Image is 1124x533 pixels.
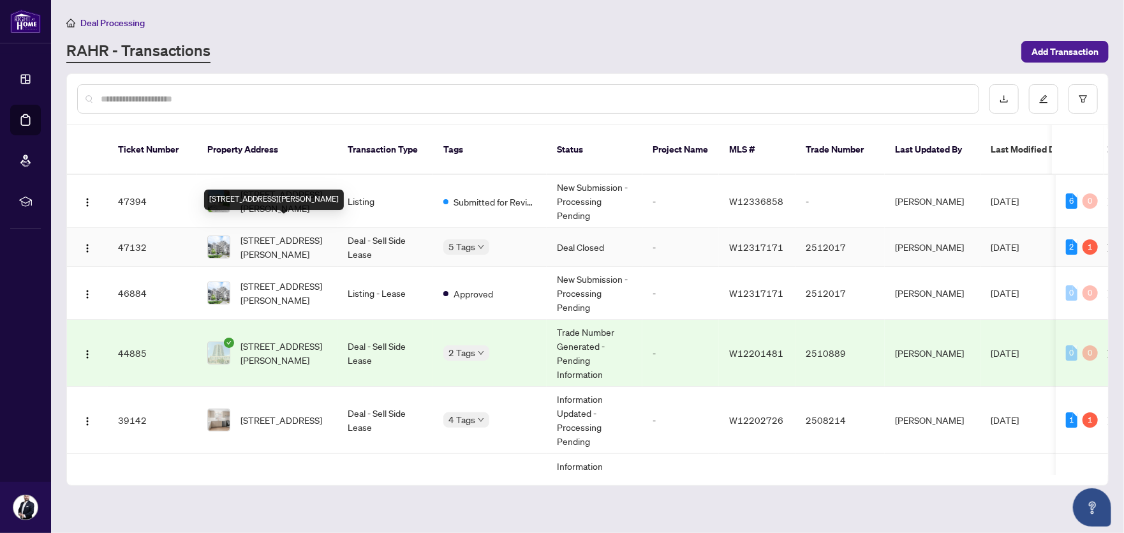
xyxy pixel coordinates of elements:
td: [PERSON_NAME] [885,175,980,228]
span: [STREET_ADDRESS][PERSON_NAME] [240,279,327,307]
span: [DATE] [991,287,1019,299]
button: filter [1069,84,1098,114]
span: [DATE] [991,195,1019,207]
div: 1 [1066,412,1077,428]
td: 2512017 [795,267,885,320]
td: Trade Number Generated - Pending Information [547,320,642,387]
button: Open asap [1073,488,1111,527]
div: 0 [1066,285,1077,301]
span: W12317171 [729,241,783,253]
img: thumbnail-img [208,236,230,258]
div: 0 [1066,345,1077,361]
td: 2510889 [795,320,885,387]
th: Ticket Number [108,125,197,175]
span: filter [1079,94,1088,103]
button: Logo [77,343,98,363]
button: Logo [77,283,98,303]
td: [PERSON_NAME] [885,228,980,267]
td: 47394 [108,175,197,228]
td: 2508214 [795,387,885,454]
td: - [642,267,719,320]
td: [PERSON_NAME] [885,320,980,387]
span: W12202726 [729,414,783,426]
div: 0 [1083,285,1098,301]
span: check-circle [224,338,234,348]
th: Last Updated By [885,125,980,175]
button: edit [1029,84,1058,114]
span: download [1000,94,1009,103]
span: home [66,19,75,27]
td: [PERSON_NAME] [885,267,980,320]
th: Trade Number [795,125,885,175]
td: Deal - Sell Side Lease [337,320,433,387]
td: - [642,228,719,267]
img: Logo [82,243,92,253]
td: - [642,387,719,454]
div: 0 [1083,193,1098,209]
td: New Submission - Processing Pending [547,175,642,228]
th: Project Name [642,125,719,175]
span: [STREET_ADDRESS] [240,413,322,427]
span: 5 Tags [448,239,475,254]
td: Deal - Sell Side Lease [337,387,433,454]
td: [PERSON_NAME] [885,454,980,521]
span: edit [1039,94,1048,103]
th: Transaction Type [337,125,433,175]
div: [STREET_ADDRESS][PERSON_NAME] [204,190,344,210]
td: 39142 [108,387,197,454]
th: Property Address [197,125,337,175]
div: 6 [1066,193,1077,209]
td: Listing - Lease [337,454,433,521]
td: Information Updated - Processing Pending [547,454,642,521]
span: 2 Tags [448,345,475,360]
img: Logo [82,197,92,207]
td: - [795,175,885,228]
td: New Submission - Processing Pending [547,267,642,320]
img: thumbnail-img [208,282,230,304]
td: 44885 [108,320,197,387]
button: Logo [77,191,98,211]
td: Deal - Sell Side Lease [337,228,433,267]
span: 4 Tags [448,412,475,427]
span: Submitted for Review [454,195,536,209]
span: [STREET_ADDRESS][PERSON_NAME] [240,339,327,367]
td: 46884 [108,267,197,320]
span: Deal Processing [80,17,145,29]
td: - [642,175,719,228]
span: [STREET_ADDRESS][PERSON_NAME] [240,233,327,261]
img: thumbnail-img [208,342,230,364]
button: Add Transaction [1021,41,1109,63]
td: 38057 [108,454,197,521]
span: [DATE] [991,241,1019,253]
span: [DATE] [991,347,1019,359]
span: [DATE] [991,414,1019,426]
span: W12317171 [729,287,783,299]
button: download [989,84,1019,114]
div: 1 [1083,239,1098,255]
button: Logo [77,237,98,257]
span: Add Transaction [1032,41,1098,62]
a: RAHR - Transactions [66,40,211,63]
div: 0 [1083,345,1098,361]
span: Last Modified Date [991,142,1069,156]
div: 2 [1066,239,1077,255]
td: - [642,454,719,521]
td: 2510889 [795,454,885,521]
img: thumbnail-img [208,409,230,431]
span: down [478,244,484,250]
img: logo [10,10,41,33]
img: Profile Icon [13,495,38,520]
span: [STREET_ADDRESS][PERSON_NAME] [240,473,327,501]
td: Information Updated - Processing Pending [547,387,642,454]
td: Deal Closed [547,228,642,267]
img: Logo [82,289,92,299]
span: W12336858 [729,195,783,207]
th: Last Modified Date [980,125,1095,175]
th: Tags [433,125,547,175]
th: MLS # [719,125,795,175]
span: down [478,417,484,423]
td: Listing - Lease [337,267,433,320]
img: Logo [82,416,92,426]
span: W12201481 [729,347,783,359]
td: Listing [337,175,433,228]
